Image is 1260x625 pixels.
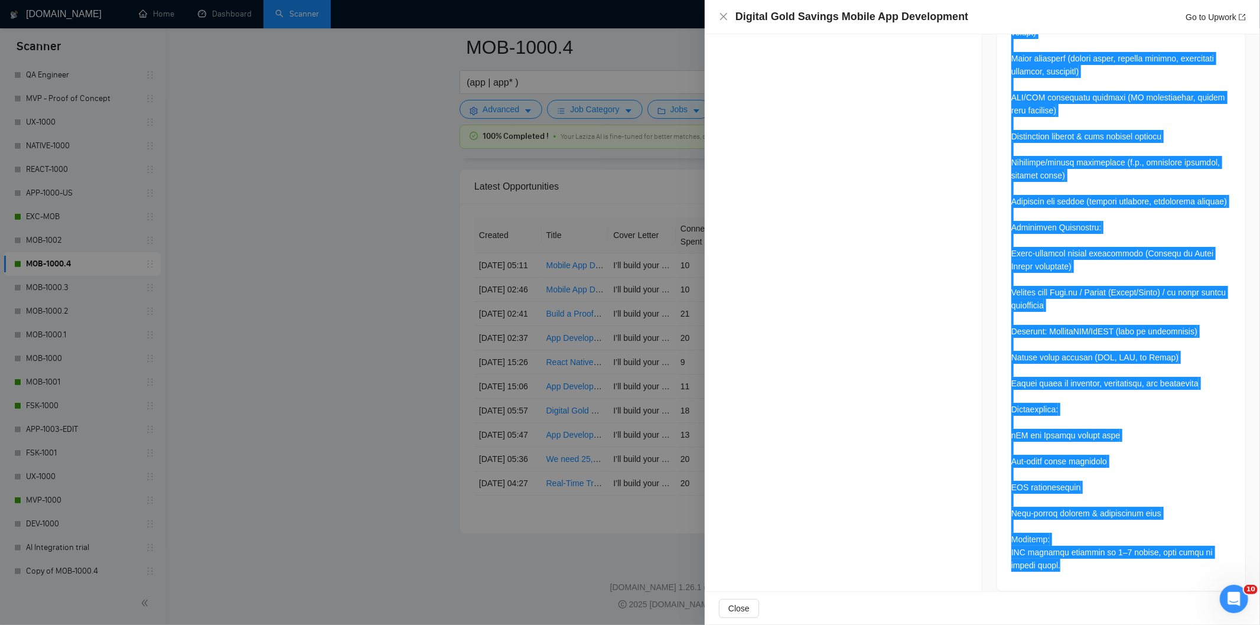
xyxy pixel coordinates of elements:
button: Close [719,599,759,618]
span: 10 [1244,585,1258,594]
a: Go to Upworkexport [1186,12,1246,22]
button: Close [719,12,728,22]
iframe: Intercom live chat [1220,585,1248,613]
span: Close [728,602,750,615]
span: export [1239,14,1246,21]
h4: Digital Gold Savings Mobile App Development [735,9,968,24]
span: close [719,12,728,21]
